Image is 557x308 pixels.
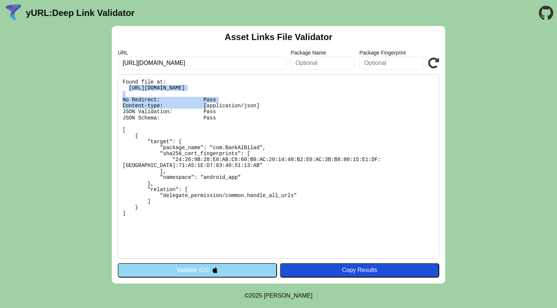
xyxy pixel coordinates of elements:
[244,284,312,308] footer: ©
[118,50,286,56] label: URL
[291,50,355,56] label: Package Name
[359,50,424,56] label: Package Fingerprint
[280,263,439,277] button: Copy Results
[291,56,355,70] input: Optional
[26,8,134,18] a: yURL:Deep Link Validator
[212,267,218,273] img: appleIcon.svg
[118,56,286,70] input: Required
[118,74,439,259] pre: Found file at: [URL][DOMAIN_NAME] No Redirect: Pass Content-type: [application/json] JSON Validat...
[249,292,262,299] span: 2025
[284,267,436,273] div: Copy Results
[225,32,333,42] h2: Asset Links File Validator
[264,292,313,299] a: Michael Ibragimchayev's Personal Site
[118,263,277,277] button: Validate iOS
[359,56,424,70] input: Optional
[4,3,23,23] img: yURL Logo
